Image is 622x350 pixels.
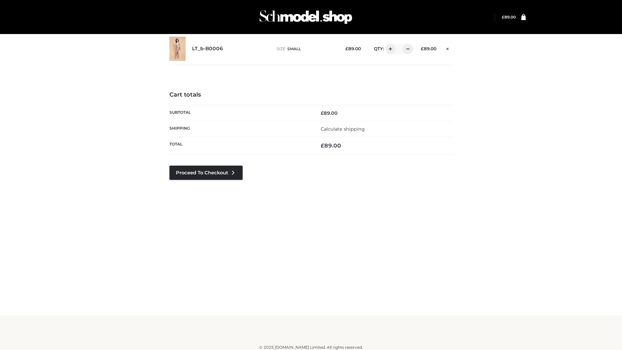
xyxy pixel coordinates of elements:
bdi: 89.00 [502,15,516,19]
span: SMALL [287,46,301,51]
span: £ [421,46,424,51]
a: Calculate shipping [321,126,365,132]
a: LT_b-B0006 [192,46,223,52]
a: Remove this item [443,44,453,52]
div: QTY: [367,44,411,54]
bdi: 89.00 [421,46,436,51]
th: Shipping [169,121,311,137]
bdi: 89.00 [345,46,361,51]
span: £ [502,15,504,19]
th: Subtotal [169,105,311,121]
bdi: 89.00 [321,142,341,149]
p: size : [277,46,335,52]
a: £89.00 [502,15,516,19]
a: Proceed to Checkout [169,166,243,180]
span: £ [321,142,324,149]
img: Schmodel Admin 964 [257,4,354,30]
bdi: 89.00 [321,110,338,116]
th: Total [169,137,311,154]
h4: Cart totals [169,91,453,99]
span: £ [321,110,324,116]
span: £ [345,46,348,51]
